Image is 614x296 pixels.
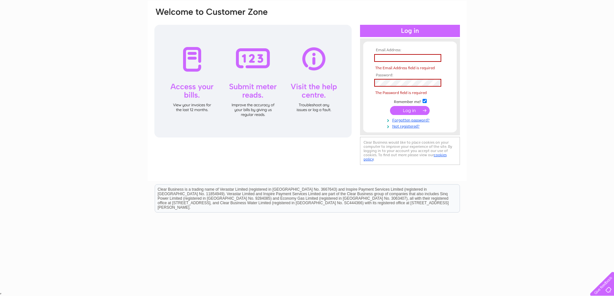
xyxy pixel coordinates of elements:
th: Password: [373,73,447,78]
div: Clear Business is a trading name of Verastar Limited (registered in [GEOGRAPHIC_DATA] No. 3667643... [155,4,460,31]
a: cookies policy [364,153,447,161]
div: Clear Business would like to place cookies on your computer to improve your experience of the sit... [360,137,460,165]
a: Forgotten password? [374,117,447,123]
a: Water [524,27,536,32]
a: 0333 014 3131 [492,3,537,11]
td: Remember me? [373,98,447,104]
span: The Email Address field is required [375,66,435,70]
a: Blog [581,27,590,32]
th: Email Address: [373,48,447,53]
span: The Password field is required [375,91,427,95]
img: logo.png [22,17,54,36]
a: Telecoms [558,27,577,32]
a: Contact [594,27,610,32]
a: Energy [540,27,554,32]
a: Not registered? [374,123,447,129]
input: Submit [390,106,430,115]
